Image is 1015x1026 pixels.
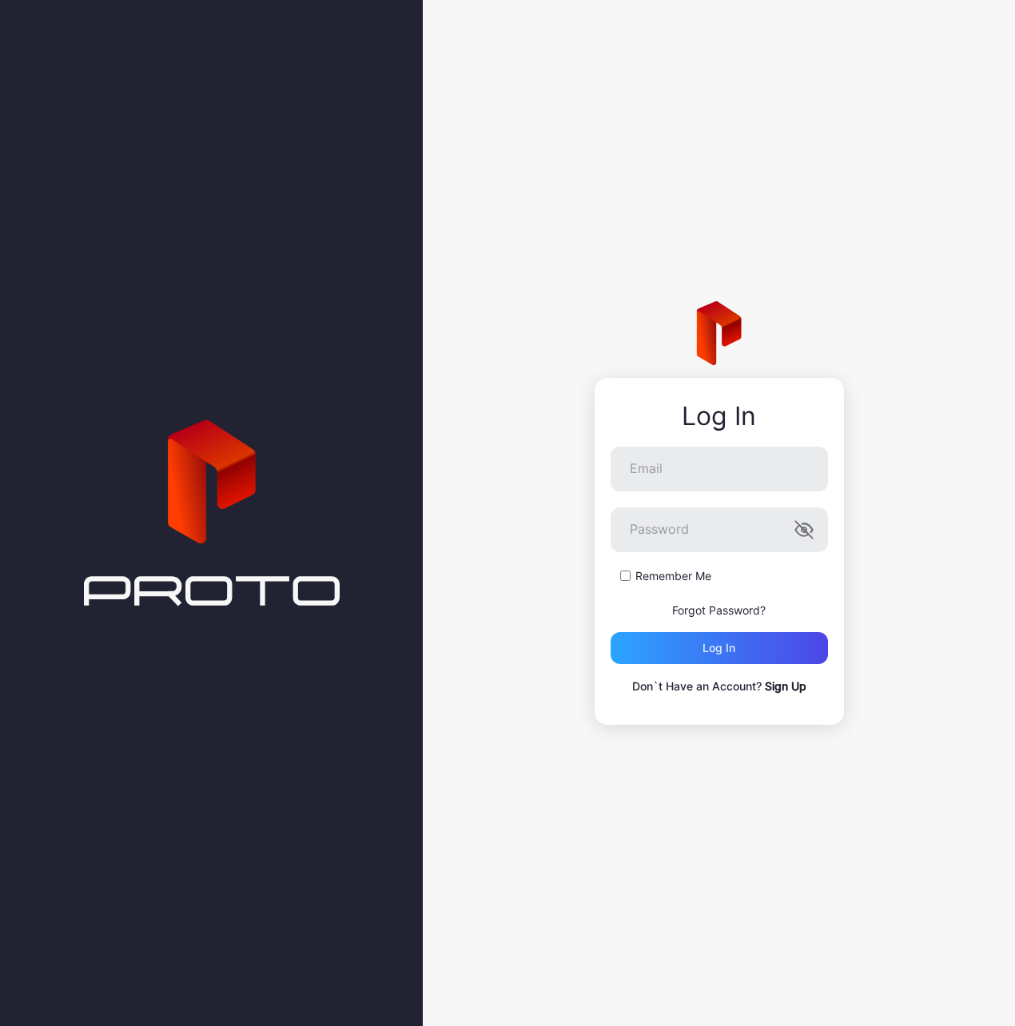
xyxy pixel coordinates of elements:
[611,677,828,696] p: Don`t Have an Account?
[703,642,735,654] div: Log in
[765,679,806,693] a: Sign Up
[794,520,814,539] button: Password
[611,507,828,552] input: Password
[611,632,828,664] button: Log in
[635,568,711,584] label: Remember Me
[672,603,766,617] a: Forgot Password?
[611,402,828,431] div: Log In
[611,447,828,491] input: Email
